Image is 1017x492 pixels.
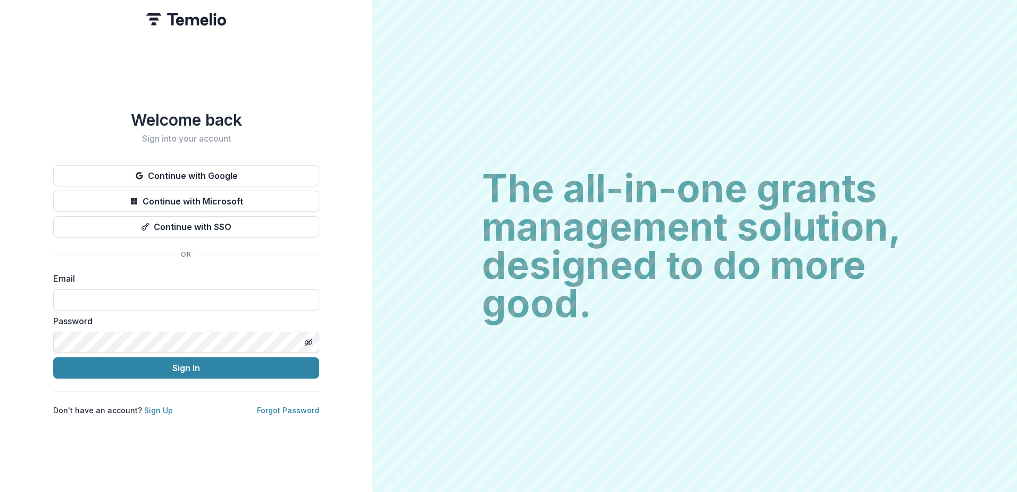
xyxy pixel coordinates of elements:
button: Toggle password visibility [300,334,317,351]
a: Forgot Password [257,406,319,415]
button: Sign In [53,357,319,379]
img: Temelio [146,13,226,26]
label: Password [53,315,313,327]
label: Email [53,272,313,285]
a: Sign Up [144,406,173,415]
button: Continue with Google [53,165,319,186]
h2: Sign into your account [53,134,319,144]
p: Don't have an account? [53,405,173,416]
h1: Welcome back [53,110,319,129]
button: Continue with Microsoft [53,191,319,212]
button: Continue with SSO [53,216,319,237]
